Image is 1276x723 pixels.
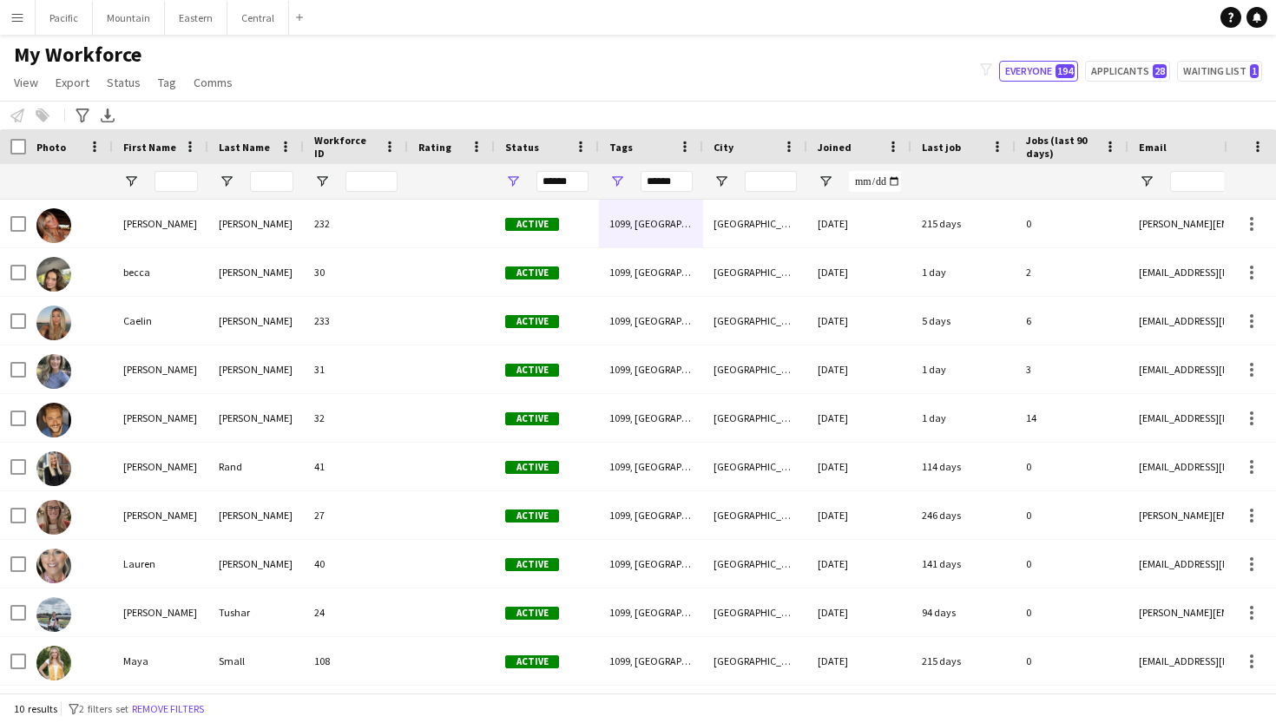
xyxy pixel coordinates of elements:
input: First Name Filter Input [155,171,198,192]
div: Rand [208,443,304,490]
div: 24 [304,588,408,636]
span: Comms [194,75,233,90]
div: [PERSON_NAME] [208,248,304,296]
div: [DATE] [807,491,911,539]
div: [PERSON_NAME] [208,540,304,588]
div: [PERSON_NAME] [208,297,304,345]
span: Joined [818,141,852,154]
button: Waiting list1 [1177,61,1262,82]
span: Active [505,364,559,377]
div: 1099, [GEOGRAPHIC_DATA], [DEMOGRAPHIC_DATA], South [599,297,703,345]
div: 3 [1016,345,1128,393]
div: [PERSON_NAME] [208,345,304,393]
div: 6 [1016,297,1128,345]
button: Open Filter Menu [714,174,729,189]
div: [PERSON_NAME] [113,491,208,539]
div: 40 [304,540,408,588]
span: Active [505,218,559,231]
div: [DATE] [807,637,911,685]
div: [GEOGRAPHIC_DATA] [703,394,807,442]
div: [DATE] [807,588,911,636]
div: 0 [1016,588,1128,636]
button: Open Filter Menu [609,174,625,189]
div: Lauren [113,540,208,588]
button: Central [227,1,289,35]
div: [DATE] [807,443,911,490]
button: Pacific [36,1,93,35]
span: Active [505,509,559,523]
button: Open Filter Menu [505,174,521,189]
div: [GEOGRAPHIC_DATA] [703,540,807,588]
div: 246 days [911,491,1016,539]
button: Remove filters [128,700,207,719]
div: becca [113,248,208,296]
div: 30 [304,248,408,296]
button: Open Filter Menu [818,174,833,189]
div: [PERSON_NAME] [208,491,304,539]
div: 94 days [911,588,1016,636]
div: [GEOGRAPHIC_DATA] [703,200,807,247]
img: Katie Rand [36,451,71,486]
div: Caelin [113,297,208,345]
div: [PERSON_NAME] [113,588,208,636]
a: Status [100,71,148,94]
div: [DATE] [807,345,911,393]
input: Workforce ID Filter Input [345,171,398,192]
div: [DATE] [807,297,911,345]
a: Comms [187,71,240,94]
button: Everyone194 [999,61,1078,82]
input: City Filter Input [745,171,797,192]
div: 108 [304,637,408,685]
div: 1099, [GEOGRAPHIC_DATA], [DEMOGRAPHIC_DATA], South [599,540,703,588]
div: 32 [304,394,408,442]
div: [DATE] [807,394,911,442]
div: 0 [1016,491,1128,539]
span: My Workforce [14,42,141,68]
div: 0 [1016,200,1128,247]
div: 114 days [911,443,1016,490]
div: 1099, [GEOGRAPHIC_DATA], [DEMOGRAPHIC_DATA], South [599,345,703,393]
div: 1099, [GEOGRAPHIC_DATA], [DEMOGRAPHIC_DATA], South [599,491,703,539]
img: Evan Towell [36,403,71,437]
div: [DATE] [807,540,911,588]
img: Maya Small [36,646,71,680]
span: Active [505,266,559,279]
div: 0 [1016,540,1128,588]
div: [GEOGRAPHIC_DATA] [703,491,807,539]
div: 1 day [911,345,1016,393]
a: Export [49,71,96,94]
button: Open Filter Menu [219,174,234,189]
span: Active [505,412,559,425]
div: 1099, [GEOGRAPHIC_DATA], [DEMOGRAPHIC_DATA], South [599,200,703,247]
div: Small [208,637,304,685]
span: Status [505,141,539,154]
div: [PERSON_NAME] [113,200,208,247]
span: Export [56,75,89,90]
div: 215 days [911,637,1016,685]
span: Active [505,558,559,571]
button: Open Filter Menu [314,174,330,189]
a: View [7,71,45,94]
app-action-btn: Export XLSX [97,105,118,126]
div: [GEOGRAPHIC_DATA] [703,248,807,296]
span: 28 [1153,64,1167,78]
div: 5 days [911,297,1016,345]
span: City [714,141,733,154]
div: [GEOGRAPHIC_DATA] [703,297,807,345]
button: Eastern [165,1,227,35]
div: 215 days [911,200,1016,247]
a: Tag [151,71,183,94]
div: [PERSON_NAME] [208,394,304,442]
input: Joined Filter Input [849,171,901,192]
span: Active [505,655,559,668]
div: [GEOGRAPHIC_DATA] [703,588,807,636]
div: 0 [1016,443,1128,490]
span: Active [505,461,559,474]
img: Kellie Hoover [36,500,71,535]
input: Status Filter Input [536,171,589,192]
div: [DATE] [807,200,911,247]
button: Open Filter Menu [1139,174,1154,189]
span: Active [505,315,559,328]
div: 1099, [GEOGRAPHIC_DATA], [DEMOGRAPHIC_DATA], South [599,588,703,636]
div: [PERSON_NAME] [113,394,208,442]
